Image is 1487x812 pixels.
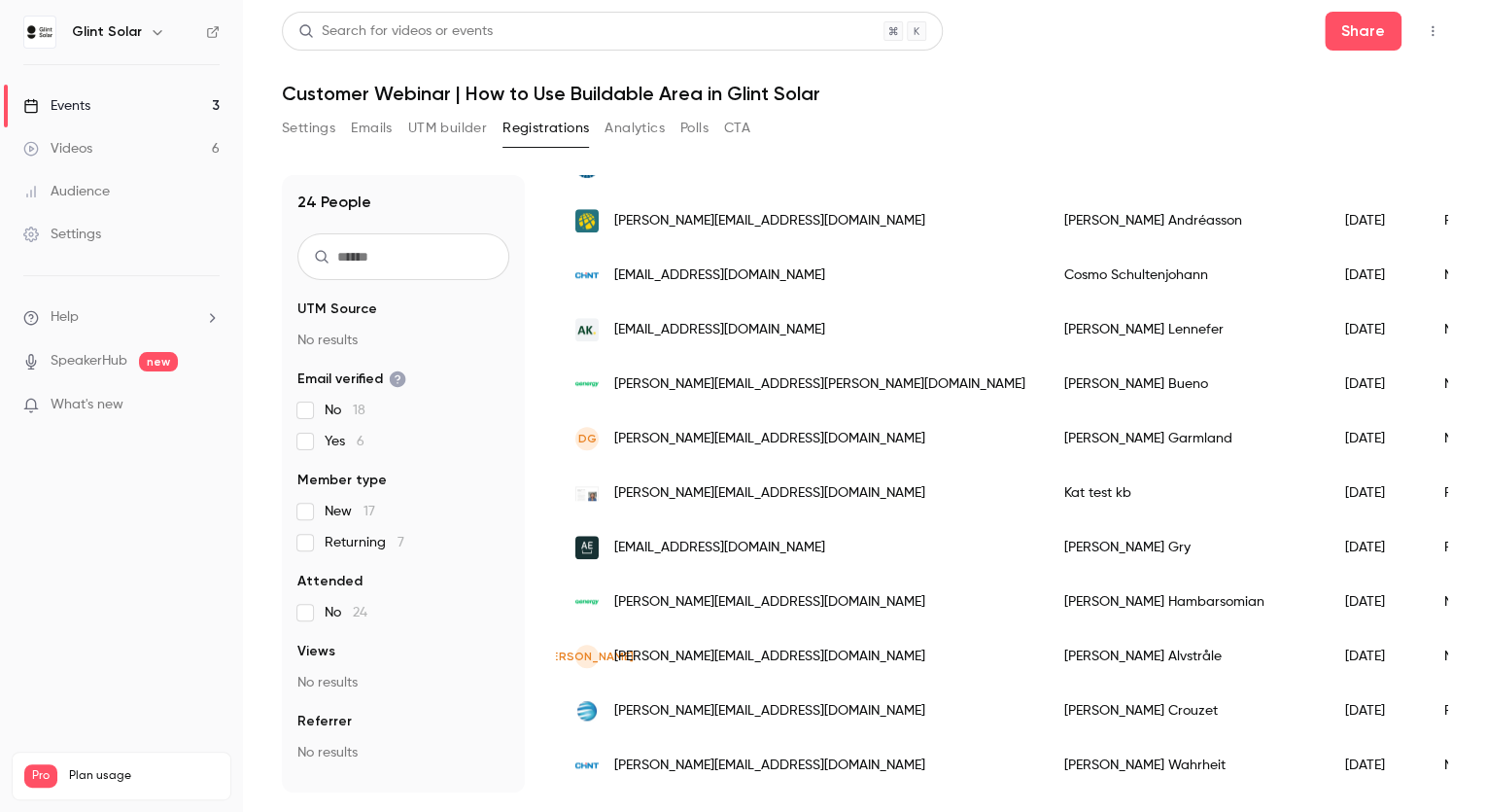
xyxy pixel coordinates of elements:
span: [PERSON_NAME][EMAIL_ADDRESS][DOMAIN_NAME] [614,483,925,504]
button: Settings [282,113,335,144]
div: Videos [23,139,92,159]
p: No results [297,743,509,762]
div: Kat test kb [1045,466,1326,520]
div: [PERSON_NAME] Lennefer [1045,302,1326,357]
span: 6 [357,435,364,448]
span: 18 [353,404,365,417]
span: 7 [398,536,404,549]
div: [PERSON_NAME] Gry [1045,520,1326,575]
div: [DATE] [1326,520,1425,575]
span: [PERSON_NAME][EMAIL_ADDRESS][DOMAIN_NAME] [614,429,925,449]
span: [PERSON_NAME][EMAIL_ADDRESS][DOMAIN_NAME] [614,647,925,667]
div: Search for videos or events [298,21,493,42]
div: Events [23,96,90,116]
img: barofe.no [575,486,599,501]
iframe: Noticeable Trigger [196,397,220,414]
span: [PERSON_NAME][EMAIL_ADDRESS][DOMAIN_NAME] [614,211,925,231]
div: [DATE] [1326,466,1425,520]
div: [PERSON_NAME] Wahrheit [1045,738,1326,793]
div: [DATE] [1326,575,1425,629]
h1: 24 People [297,191,371,214]
span: 17 [363,505,375,518]
button: Emails [351,113,392,144]
span: [EMAIL_ADDRESS][DOMAIN_NAME] [614,320,825,340]
span: No [325,401,365,420]
div: [PERSON_NAME] Hambarsomian [1045,575,1326,629]
span: [EMAIL_ADDRESS][DOMAIN_NAME] [614,265,825,286]
span: new [139,352,178,371]
div: [DATE] [1326,194,1425,248]
h6: Glint Solar [72,22,142,42]
img: arteus-energy.de [575,536,599,559]
span: [PERSON_NAME][EMAIL_ADDRESS][DOMAIN_NAME] [614,701,925,722]
span: 24 [353,606,367,619]
button: Share [1325,12,1401,51]
div: [DATE] [1326,738,1425,793]
span: Email verified [297,370,406,389]
img: solgrid.se [575,209,599,232]
span: DG [578,430,597,447]
span: [PERSON_NAME][EMAIL_ADDRESS][DOMAIN_NAME] [614,592,925,613]
a: SpeakerHub [51,351,127,371]
div: Cosmo Schultenjohann [1045,248,1326,302]
p: No results [297,673,509,692]
span: Help [51,307,79,328]
span: UTM Source [297,300,377,319]
div: [PERSON_NAME] Andréasson [1045,194,1326,248]
span: [PERSON_NAME][EMAIL_ADDRESS][PERSON_NAME][DOMAIN_NAME] [614,374,1025,395]
div: [DATE] [1326,248,1425,302]
button: Registrations [502,113,589,144]
button: Polls [680,113,709,144]
div: [PERSON_NAME] Garmland [1045,411,1326,466]
div: Audience [23,182,110,201]
span: Views [297,642,335,661]
button: Analytics [605,113,665,144]
div: [DATE] [1326,684,1425,738]
div: [DATE] [1326,411,1425,466]
img: chintsolar.com [575,264,599,287]
img: qenergy.eu [575,372,599,396]
section: facet-groups [297,300,509,762]
div: [PERSON_NAME] Crouzet [1045,684,1326,738]
div: Settings [23,225,101,244]
img: statkraft.com [575,699,599,723]
img: chintsolar.com [575,754,599,777]
span: Attended [297,572,363,591]
span: No [325,603,367,622]
span: Yes [325,432,364,451]
span: [PERSON_NAME][EMAIL_ADDRESS][DOMAIN_NAME] [614,756,925,776]
span: [EMAIL_ADDRESS][DOMAIN_NAME] [614,538,825,558]
span: Plan usage [69,768,219,784]
li: help-dropdown-opener [23,307,220,328]
span: Member type [297,471,387,490]
div: [DATE] [1326,302,1425,357]
span: Referrer [297,712,352,731]
span: [PERSON_NAME] [541,648,634,665]
div: [PERSON_NAME] Bueno [1045,357,1326,411]
img: Glint Solar [24,17,55,48]
h1: Customer Webinar | How to Use Buildable Area in Glint Solar [282,82,1448,105]
span: Returning [325,533,404,552]
span: What's new [51,395,123,415]
button: CTA [724,113,750,144]
span: Pro [24,764,57,788]
div: [DATE] [1326,629,1425,684]
p: No results [297,331,509,350]
img: qenergy.eu [575,590,599,614]
img: ackerkapital.com [575,318,599,341]
div: [PERSON_NAME] Alvstråle [1045,629,1326,684]
div: [DATE] [1326,357,1425,411]
button: UTM builder [408,113,487,144]
span: New [325,502,375,521]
